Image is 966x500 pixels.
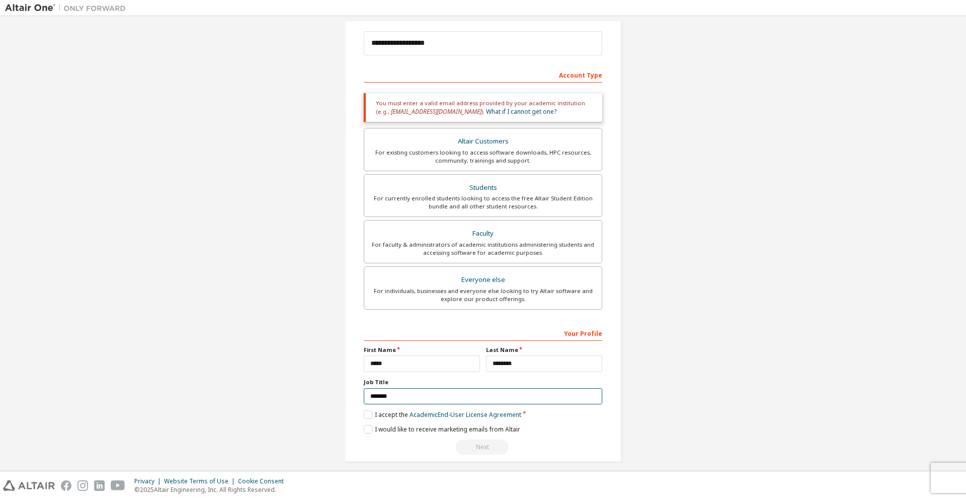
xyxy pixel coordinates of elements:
[391,107,481,116] span: [EMAIL_ADDRESS][DOMAIN_NAME]
[370,273,596,287] div: Everyone else
[164,477,238,485] div: Website Terms of Use
[61,480,71,491] img: facebook.svg
[410,410,521,419] a: Academic End-User License Agreement
[364,378,602,386] label: Job Title
[364,440,602,455] div: You need to provide your academic email
[134,485,290,494] p: © 2025 Altair Engineering, Inc. All Rights Reserved.
[364,66,602,83] div: Account Type
[94,480,105,491] img: linkedin.svg
[370,287,596,303] div: For individuals, businesses and everyone else looking to try Altair software and explore our prod...
[486,107,556,116] a: What if I cannot get one?
[364,325,602,341] div: Your Profile
[238,477,290,485] div: Cookie Consent
[364,410,521,419] label: I accept the
[370,134,596,149] div: Altair Customers
[364,93,602,122] div: You must enter a valid email address provided by your academic institution (e.g., ).
[370,149,596,165] div: For existing customers looking to access software downloads, HPC resources, community, trainings ...
[486,346,602,354] label: Last Name
[370,227,596,241] div: Faculty
[134,477,164,485] div: Privacy
[3,480,55,491] img: altair_logo.svg
[370,194,596,210] div: For currently enrolled students looking to access the free Altair Student Edition bundle and all ...
[370,241,596,257] div: For faculty & administrators of academic institutions administering students and accessing softwa...
[111,480,125,491] img: youtube.svg
[364,346,480,354] label: First Name
[5,3,131,13] img: Altair One
[364,425,520,434] label: I would like to receive marketing emails from Altair
[77,480,88,491] img: instagram.svg
[370,181,596,195] div: Students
